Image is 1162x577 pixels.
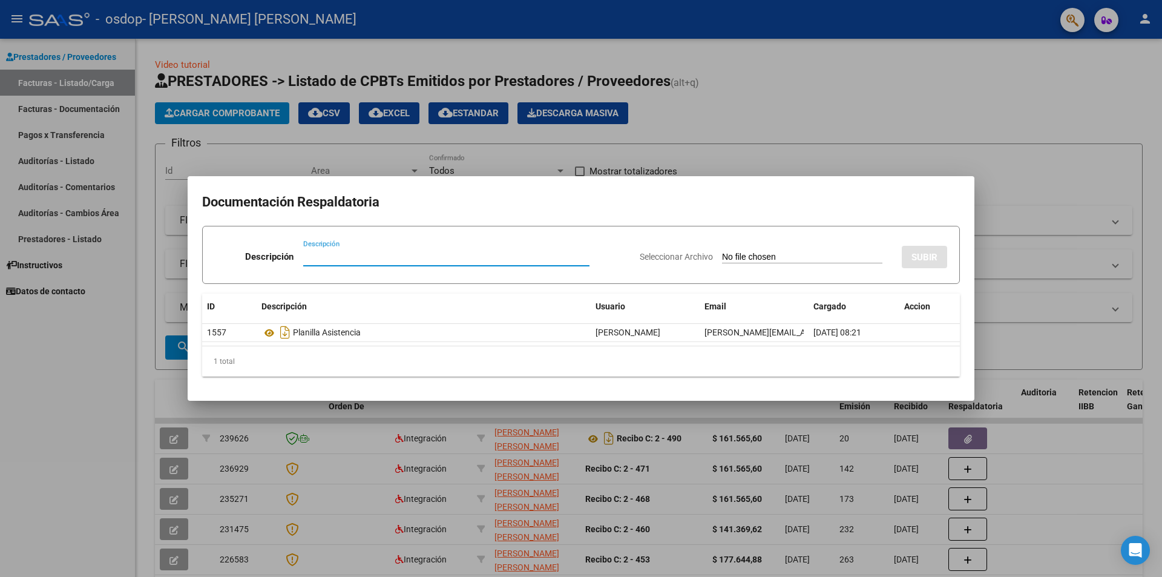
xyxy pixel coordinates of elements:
span: SUBIR [911,252,937,263]
span: Seleccionar Archivo [640,252,713,262]
span: 1557 [207,328,226,337]
div: Open Intercom Messenger [1121,536,1150,565]
span: Cargado [813,302,846,311]
div: 1 total [202,346,960,377]
datatable-header-cell: ID [202,294,257,320]
p: Descripción [245,250,294,264]
datatable-header-cell: Accion [899,294,960,320]
button: SUBIR [902,246,947,268]
span: [PERSON_NAME] [596,328,660,337]
datatable-header-cell: Descripción [257,294,591,320]
i: Descargar documento [277,323,293,342]
datatable-header-cell: Cargado [809,294,899,320]
span: Accion [904,302,930,311]
div: Planilla Asistencia [261,323,586,342]
span: Usuario [596,302,625,311]
datatable-header-cell: Usuario [591,294,700,320]
span: ID [207,302,215,311]
span: [PERSON_NAME][EMAIL_ADDRESS][PERSON_NAME][DOMAIN_NAME] [704,328,968,337]
span: Email [704,302,726,311]
datatable-header-cell: Email [700,294,809,320]
span: Descripción [261,302,307,311]
span: [DATE] 08:21 [813,328,861,337]
h2: Documentación Respaldatoria [202,191,960,214]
